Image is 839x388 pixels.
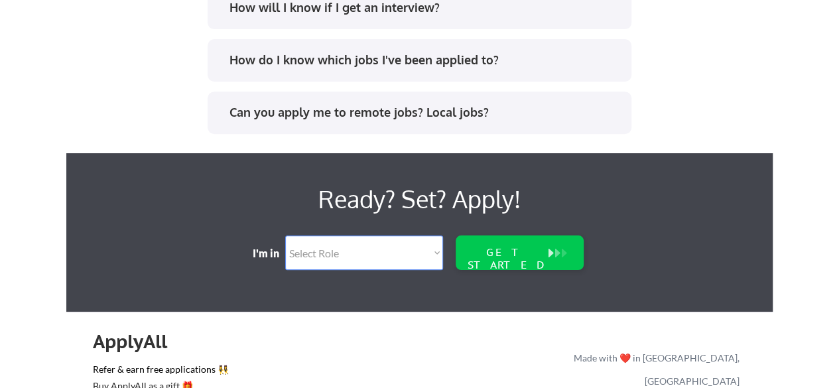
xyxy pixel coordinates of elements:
[229,104,619,121] div: Can you apply me to remote jobs? Local jobs?
[93,365,296,379] a: Refer & earn free applications 👯‍♀️
[253,246,289,261] div: I'm in
[229,52,619,68] div: How do I know which jobs I've been applied to?
[93,330,182,353] div: ApplyAll
[252,180,587,218] div: Ready? Set? Apply!
[464,246,549,271] div: GET STARTED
